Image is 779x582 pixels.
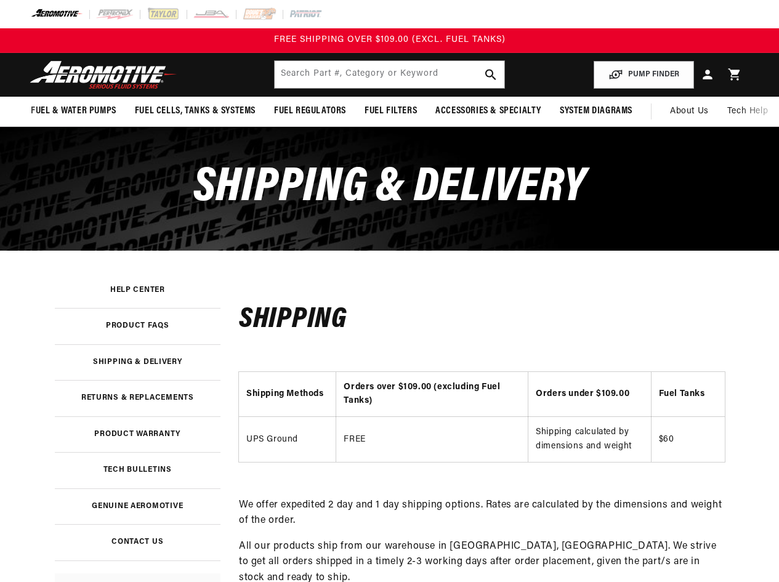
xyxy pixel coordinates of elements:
strong: Orders over $109.00 (excluding Fuel Tanks) [344,382,500,405]
td: UPS Ground [239,417,336,462]
strong: Fuel Tanks [659,389,705,398]
h4: Shipping [239,307,725,333]
span: Tech Help [727,105,768,118]
h3: Contact Us [111,539,163,546]
h3: Genuine Aeromotive [92,503,183,510]
td: Shipping calculated by dimensions and weight [528,417,651,462]
h3: Returns & Replacements [81,395,194,402]
a: Help Center [55,272,221,309]
summary: Fuel Regulators [265,97,355,126]
summary: Fuel Filters [355,97,426,126]
input: Search by Part Number, Category or Keyword [275,61,504,88]
a: Genuine Aeromotive [55,488,221,525]
span: About Us [670,107,709,116]
a: About Us [661,97,718,126]
a: Contact Us [55,524,221,560]
td: $60 [651,417,724,462]
strong: Shipping Methods [246,389,324,398]
a: Product FAQs [55,308,221,344]
button: search button [477,61,504,88]
a: Returns & Replacements [55,380,221,416]
h3: Shipping & Delivery [93,359,182,366]
img: Aeromotive [26,60,180,89]
span: Fuel & Water Pumps [31,105,116,118]
h3: Product Warranty [94,431,180,438]
span: Fuel Cells, Tanks & Systems [135,105,256,118]
span: FREE SHIPPING OVER $109.00 (EXCL. FUEL TANKS) [274,35,506,44]
span: Fuel Regulators [274,105,346,118]
h3: Help Center [110,287,165,294]
a: Shipping & Delivery [55,344,221,381]
summary: Tech Help [718,97,777,126]
h3: Tech Bulletins [103,467,172,474]
p: We offer expedited 2 day and 1 day shipping options. Rates are calculated by the dimensions and w... [239,498,725,529]
span: Shipping & Delivery [193,164,586,212]
summary: Fuel Cells, Tanks & Systems [126,97,265,126]
span: Fuel Filters [365,105,417,118]
summary: Fuel & Water Pumps [22,97,126,126]
a: Tech Bulletins [55,452,221,488]
summary: System Diagrams [551,97,642,126]
span: Accessories & Specialty [435,105,541,118]
summary: Accessories & Specialty [426,97,551,126]
button: PUMP FINDER [594,61,694,89]
a: Product Warranty [55,416,221,453]
span: System Diagrams [560,105,632,118]
strong: Orders under $109.00 [536,389,629,398]
td: FREE [336,417,528,462]
h3: Product FAQs [106,323,169,329]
